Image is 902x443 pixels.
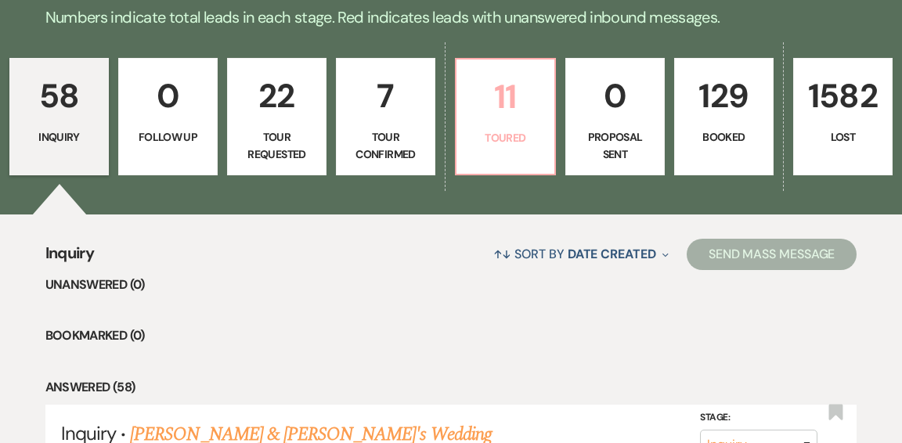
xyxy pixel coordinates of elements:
[118,58,218,175] a: 0Follow Up
[237,70,316,122] p: 22
[346,70,425,122] p: 7
[45,241,95,275] span: Inquiry
[227,58,327,175] a: 22Tour Requested
[336,58,435,175] a: 7Tour Confirmed
[466,129,545,146] p: Toured
[803,128,882,146] p: Lost
[487,233,675,275] button: Sort By Date Created
[128,70,207,122] p: 0
[803,70,882,122] p: 1582
[455,58,556,175] a: 11Toured
[466,70,545,123] p: 11
[20,128,99,146] p: Inquiry
[346,128,425,164] p: Tour Confirmed
[45,275,857,295] li: Unanswered (0)
[684,128,763,146] p: Booked
[793,58,893,175] a: 1582Lost
[575,70,655,122] p: 0
[45,326,857,346] li: Bookmarked (0)
[493,246,512,262] span: ↑↓
[700,409,817,427] label: Stage:
[568,246,656,262] span: Date Created
[684,70,763,122] p: 129
[128,128,207,146] p: Follow Up
[9,58,109,175] a: 58Inquiry
[575,128,655,164] p: Proposal Sent
[565,58,665,175] a: 0Proposal Sent
[674,58,774,175] a: 129Booked
[237,128,316,164] p: Tour Requested
[687,239,857,270] button: Send Mass Message
[20,70,99,122] p: 58
[45,377,857,398] li: Answered (58)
